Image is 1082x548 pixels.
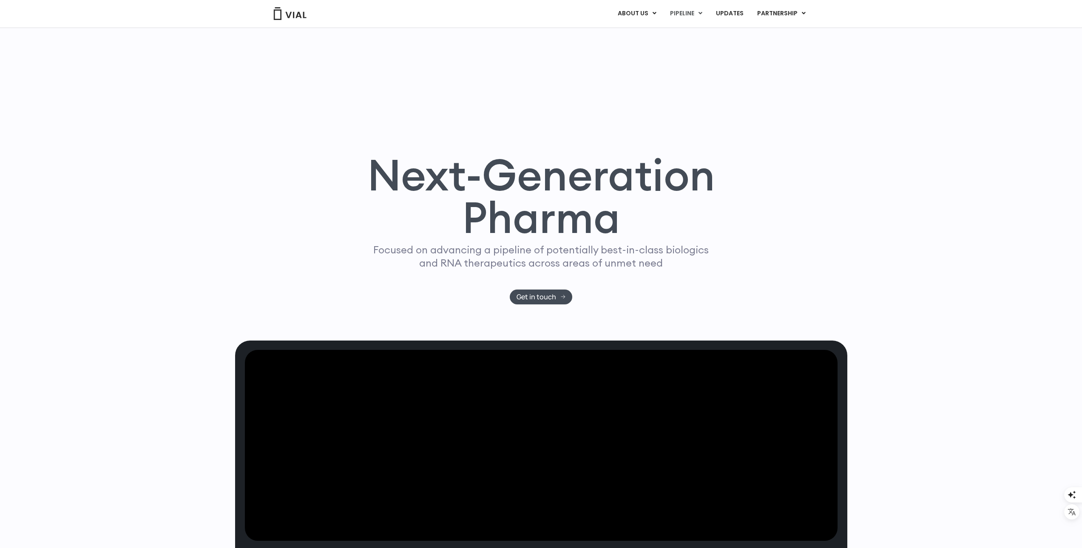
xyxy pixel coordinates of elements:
[370,243,713,270] p: Focused on advancing a pipeline of potentially best-in-class biologics and RNA therapeutics acros...
[709,6,750,21] a: UPDATES
[750,6,812,21] a: PARTNERSHIPMenu Toggle
[273,7,307,20] img: Vial Logo
[517,294,556,300] span: Get in touch
[611,6,663,21] a: ABOUT USMenu Toggle
[510,290,572,304] a: Get in touch
[663,6,709,21] a: PIPELINEMenu Toggle
[357,153,725,239] h1: Next-Generation Pharma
